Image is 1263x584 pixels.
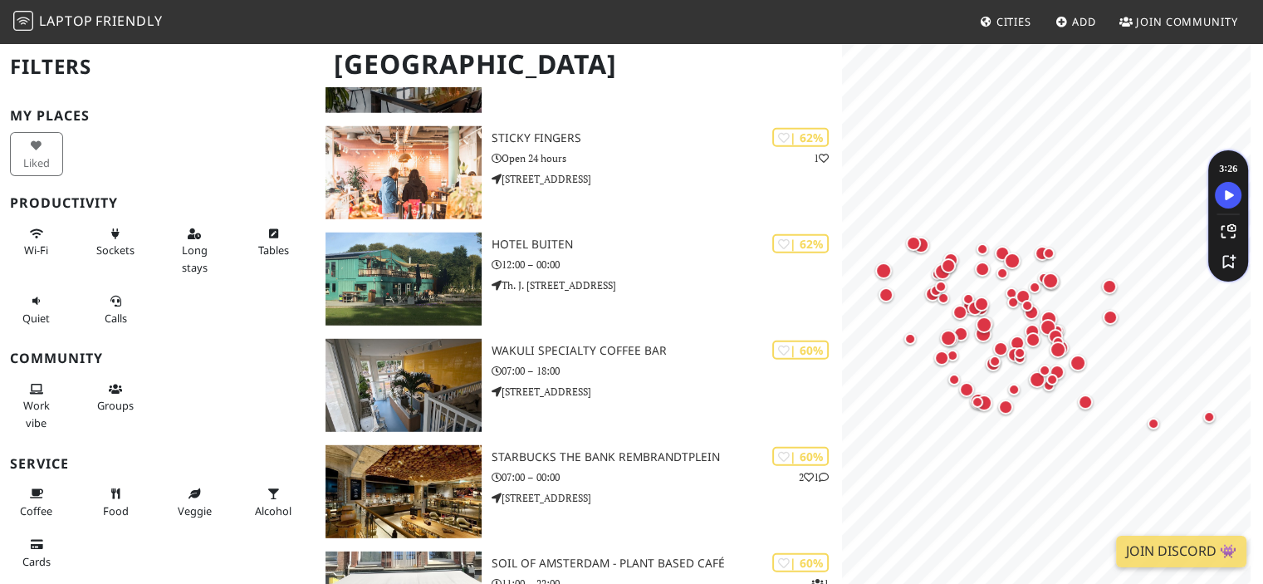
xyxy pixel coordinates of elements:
[956,379,977,400] div: Map marker
[1012,286,1034,307] div: Map marker
[96,243,135,258] span: Power sockets
[168,480,221,524] button: Veggie
[89,287,142,331] button: Calls
[772,447,829,466] div: | 60%
[1039,375,1059,395] div: Map marker
[931,260,954,283] div: Map marker
[996,14,1031,29] span: Cities
[492,171,843,187] p: [STREET_ADDRESS]
[1099,307,1121,328] div: Map marker
[903,233,924,254] div: Map marker
[23,398,50,429] span: People working
[258,243,289,258] span: Work-friendly tables
[1004,344,1026,366] div: Map marker
[949,302,971,323] div: Map marker
[1017,296,1037,316] div: Map marker
[10,480,63,524] button: Coffee
[95,12,162,30] span: Friendly
[22,311,50,326] span: Quiet
[971,293,992,315] div: Map marker
[1039,269,1062,292] div: Map marker
[10,287,63,331] button: Quiet
[89,375,142,420] button: Groups
[991,243,1013,264] div: Map marker
[97,398,134,413] span: Group tables
[967,390,990,413] div: Map marker
[492,344,843,358] h3: Wakuli specialty coffee bar
[872,259,895,282] div: Map marker
[492,384,843,400] p: [STREET_ADDRESS]
[964,297,986,319] div: Map marker
[985,351,1005,371] div: Map marker
[492,277,843,293] p: Th. J. [STREET_ADDRESS]
[1048,332,1068,352] div: Map marker
[1022,329,1044,351] div: Map marker
[1026,368,1049,391] div: Map marker
[1049,7,1103,37] a: Add
[316,126,842,219] a: Sticky Fingers | 62% 1 Sticky Fingers Open 24 hours [STREET_ADDRESS]
[909,233,933,257] div: Map marker
[958,289,978,309] div: Map marker
[1113,7,1245,37] a: Join Community
[1034,268,1054,288] div: Map marker
[940,249,962,271] div: Map marker
[326,126,481,219] img: Sticky Fingers
[316,233,842,326] a: Hotel Buiten | 62% Hotel Buiten 12:00 – 00:00 Th. J. [STREET_ADDRESS]
[1042,370,1062,390] div: Map marker
[942,346,962,366] div: Map marker
[931,277,951,297] div: Map marker
[1143,414,1163,434] div: Map marker
[89,220,142,264] button: Sockets
[1031,243,1053,264] div: Map marker
[13,7,163,37] a: LaptopFriendly LaptopFriendly
[944,370,964,390] div: Map marker
[933,288,953,308] div: Map marker
[972,313,996,336] div: Map marker
[1066,351,1089,375] div: Map marker
[492,469,843,485] p: 07:00 – 00:00
[39,12,93,30] span: Laptop
[1001,249,1024,272] div: Map marker
[772,341,829,360] div: | 60%
[973,7,1038,37] a: Cities
[1046,338,1070,361] div: Map marker
[1036,316,1060,339] div: Map marker
[1040,270,1063,293] div: Map marker
[326,233,481,326] img: Hotel Buiten
[105,311,127,326] span: Video/audio calls
[799,469,829,485] p: 2 1
[1021,321,1043,342] div: Map marker
[922,283,943,305] div: Map marker
[1035,361,1055,380] div: Map marker
[937,255,959,277] div: Map marker
[13,11,33,31] img: LaptopFriendly
[10,531,63,575] button: Cards
[255,503,291,518] span: Alcohol
[1037,307,1060,331] div: Map marker
[22,554,51,569] span: Credit cards
[10,375,63,436] button: Work vibe
[1004,380,1024,400] div: Map marker
[24,243,48,258] span: Stable Wi-Fi
[10,351,306,366] h3: Community
[900,329,920,349] div: Map marker
[1199,407,1219,427] div: Map marker
[1010,343,1030,363] div: Map marker
[321,42,839,87] h1: [GEOGRAPHIC_DATA]
[1003,292,1023,312] div: Map marker
[247,220,300,264] button: Tables
[931,347,952,369] div: Map marker
[316,339,842,432] a: Wakuli specialty coffee bar | 60% Wakuli specialty coffee bar 07:00 – 18:00 [STREET_ADDRESS]
[492,131,843,145] h3: Sticky Fingers
[772,553,829,572] div: | 60%
[316,445,842,538] a: STARBUCKS The Bank Rembrandtplein | 60% 21 STARBUCKS The Bank Rembrandtplein 07:00 – 00:00 [STREE...
[1116,536,1246,567] a: Join Discord 👾
[926,281,946,301] div: Map marker
[1045,326,1066,347] div: Map marker
[972,322,995,346] div: Map marker
[10,108,306,124] h3: My Places
[492,450,843,464] h3: STARBUCKS The Bank Rembrandtplein
[1075,391,1096,413] div: Map marker
[178,503,212,518] span: Veggie
[492,238,843,252] h3: Hotel Buiten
